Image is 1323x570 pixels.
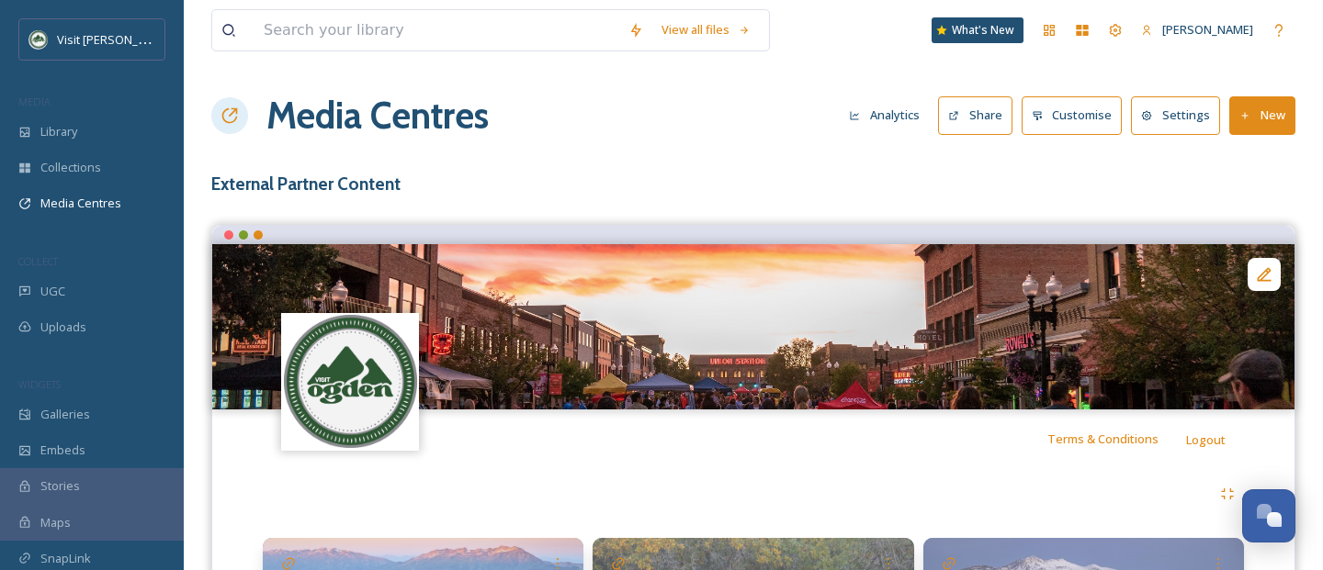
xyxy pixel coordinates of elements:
a: Media Centres [266,88,489,143]
button: Settings [1131,96,1220,134]
button: New [1229,96,1295,134]
span: Galleries [40,406,90,423]
span: WIDGETS [18,377,61,391]
a: Settings [1131,96,1229,134]
span: Embeds [40,441,85,459]
button: Open Chat [1242,489,1295,542]
span: Maps [40,514,71,531]
span: Stories [40,477,80,495]
img: small-HarvestMoon2015-LightingBryan-331-(1).jpg [212,244,1295,409]
a: Customise [1022,96,1132,134]
a: Terms & Conditions [1047,428,1186,450]
span: [PERSON_NAME] [1162,21,1253,38]
h3: External Partner Content [211,171,1295,197]
a: View all files [652,12,760,48]
img: Unknown.png [284,315,417,448]
span: COLLECT [18,254,58,268]
span: MEDIA [18,95,51,108]
span: Visit [PERSON_NAME] [57,30,174,48]
a: [PERSON_NAME] [1132,12,1262,48]
input: Search your library [254,10,619,50]
a: What's New [932,17,1023,43]
span: Uploads [40,319,86,336]
span: SnapLink [40,550,91,567]
img: Unknown.png [29,30,48,49]
span: Library [40,123,77,140]
span: Terms & Conditions [1047,430,1159,447]
span: UGC [40,283,65,300]
span: Logout [1186,431,1226,448]
button: Customise [1022,96,1123,134]
a: Analytics [840,97,938,133]
span: Media Centres [40,195,121,212]
button: Share [938,96,1012,134]
span: Collections [40,159,101,176]
button: Analytics [840,97,929,133]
